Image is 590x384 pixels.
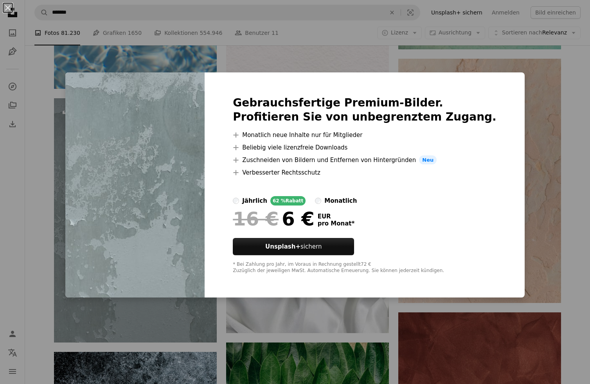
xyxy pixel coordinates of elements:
div: * Bei Zahlung pro Jahr, im Voraus in Rechnung gestellt 72 € Zuzüglich der jeweiligen MwSt. Automa... [233,261,496,274]
div: jährlich [242,196,267,206]
li: Zuschneiden von Bildern und Entfernen von Hintergründen [233,155,496,165]
li: Monatlich neue Inhalte nur für Mitglieder [233,130,496,140]
span: EUR [318,213,355,220]
img: premium_photo-1675628011167-653b971c7181 [65,72,205,298]
div: monatlich [324,196,357,206]
div: 62 % Rabatt [270,196,306,206]
span: pro Monat * [318,220,355,227]
span: Neu [419,155,437,165]
li: Beliebig viele lizenzfreie Downloads [233,143,496,152]
input: jährlich62 %Rabatt [233,198,239,204]
span: 16 € [233,209,279,229]
li: Verbesserter Rechtsschutz [233,168,496,177]
strong: Unsplash+ [265,243,300,250]
button: Unsplash+sichern [233,238,354,255]
div: 6 € [233,209,314,229]
h2: Gebrauchsfertige Premium-Bilder. Profitieren Sie von unbegrenztem Zugang. [233,96,496,124]
input: monatlich [315,198,321,204]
